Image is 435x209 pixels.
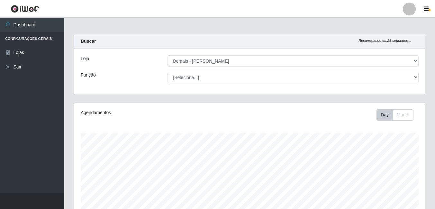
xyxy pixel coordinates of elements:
[81,109,216,116] div: Agendamentos
[393,109,413,121] button: Month
[81,39,96,44] strong: Buscar
[376,109,413,121] div: First group
[358,39,411,42] i: Recarregando em 28 segundos...
[376,109,419,121] div: Toolbar with button groups
[11,5,39,13] img: CoreUI Logo
[376,109,393,121] button: Day
[81,55,89,62] label: Loja
[81,72,96,78] label: Função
